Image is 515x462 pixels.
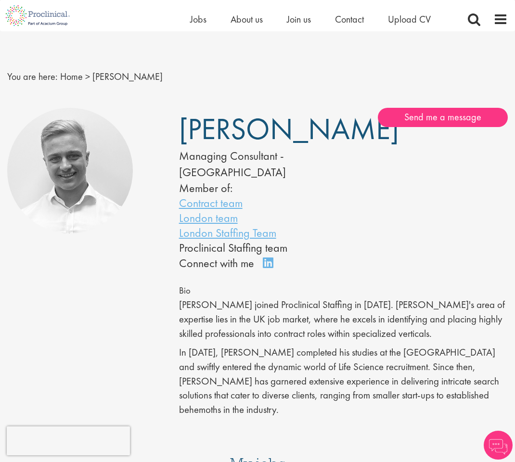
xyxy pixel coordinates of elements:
p: [PERSON_NAME] joined Proclinical Staffing in [DATE]. [PERSON_NAME]'s area of expertise lies in th... [179,298,508,341]
img: Chatbot [484,431,513,460]
a: Upload CV [388,13,431,26]
li: Proclinical Staffing team [179,240,315,255]
span: You are here: [7,70,58,83]
a: Join us [287,13,311,26]
span: [PERSON_NAME] [179,110,399,148]
div: Managing Consultant - [GEOGRAPHIC_DATA] [179,148,315,181]
a: breadcrumb link [60,70,83,83]
p: In [DATE], [PERSON_NAME] completed his studies at the [GEOGRAPHIC_DATA] and swiftly entered the d... [179,346,508,417]
a: Contract team [179,195,243,210]
a: Send me a message [378,108,508,127]
iframe: reCAPTCHA [7,426,130,455]
a: London Staffing Team [179,225,276,240]
img: Joshua Bye [7,108,133,233]
a: About us [231,13,263,26]
a: Contact [335,13,364,26]
a: London team [179,210,238,225]
span: [PERSON_NAME] [92,70,163,83]
span: Bio [179,285,191,296]
span: > [85,70,90,83]
label: Member of: [179,180,232,195]
a: Jobs [190,13,206,26]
